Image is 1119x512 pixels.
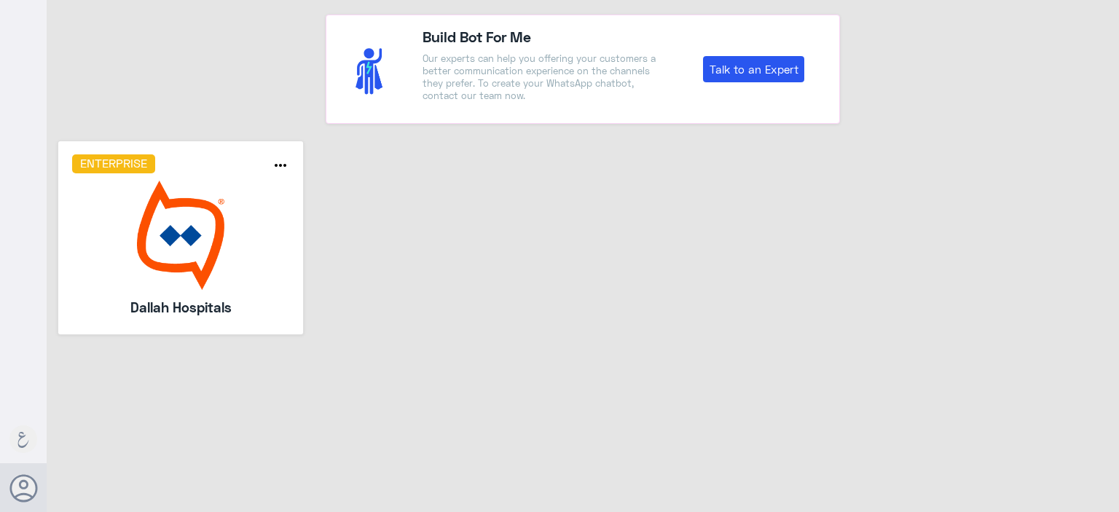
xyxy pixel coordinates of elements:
h4: Build Bot For Me [423,25,657,47]
button: Avatar [9,474,37,502]
a: Talk to an Expert [703,56,804,82]
img: bot image [72,181,290,290]
p: Our experts can help you offering your customers a better communication experience on the channel... [423,52,657,102]
h5: Dallah Hospitals [102,297,259,318]
i: more_horiz [272,157,289,174]
button: more_horiz [272,157,289,178]
h6: Enterprise [72,154,156,173]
